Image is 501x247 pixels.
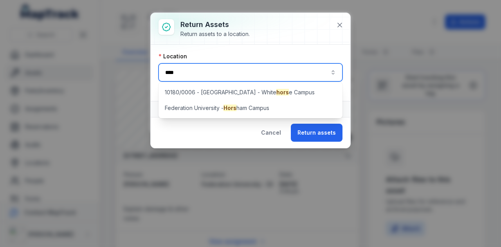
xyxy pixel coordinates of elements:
[254,124,288,142] button: Cancel
[165,104,269,112] span: Federation University - ham Campus
[180,19,250,30] h3: Return assets
[151,101,350,117] button: Assets1
[180,30,250,38] div: Return assets to a location.
[159,52,187,60] label: Location
[276,89,289,96] span: hors
[223,105,236,111] span: Hors
[165,88,315,96] span: 10180/0006 - [GEOGRAPHIC_DATA] - White e Campus
[291,124,342,142] button: Return assets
